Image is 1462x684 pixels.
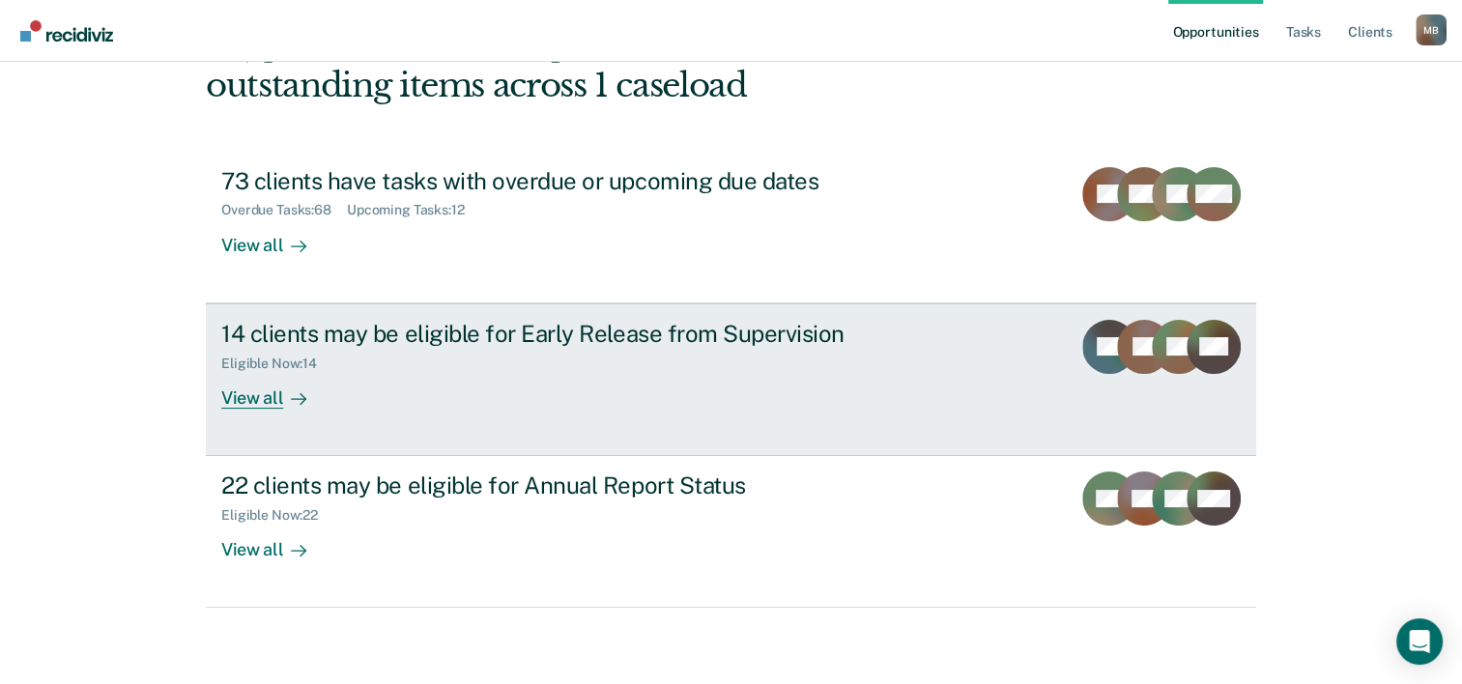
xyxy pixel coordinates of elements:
div: Eligible Now : 14 [221,356,332,372]
a: 14 clients may be eligible for Early Release from SupervisionEligible Now:14View all [206,303,1256,456]
div: Upcoming Tasks : 12 [347,202,480,218]
a: 73 clients have tasks with overdue or upcoming due datesOverdue Tasks:68Upcoming Tasks:12View all [206,152,1256,303]
div: M B [1416,14,1447,45]
a: 22 clients may be eligible for Annual Report StatusEligible Now:22View all [206,456,1256,608]
button: Profile dropdown button [1416,14,1447,45]
div: 14 clients may be eligible for Early Release from Supervision [221,320,900,348]
div: Overdue Tasks : 68 [221,202,347,218]
div: 73 clients have tasks with overdue or upcoming due dates [221,167,900,195]
div: 22 clients may be eligible for Annual Report Status [221,471,900,499]
div: Open Intercom Messenger [1396,618,1443,665]
div: View all [221,218,330,256]
img: Recidiviz [20,20,113,42]
div: Hi, [PERSON_NAME]. We’ve found some outstanding items across 1 caseload [206,26,1046,105]
div: View all [221,371,330,409]
div: View all [221,524,330,561]
div: Eligible Now : 22 [221,507,333,524]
